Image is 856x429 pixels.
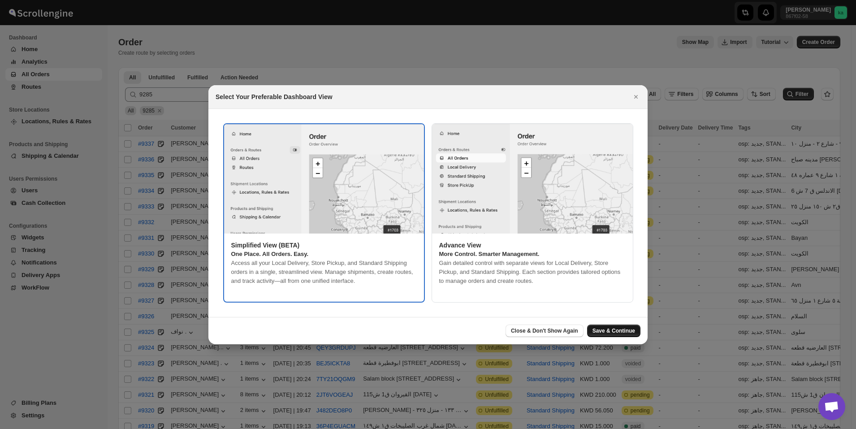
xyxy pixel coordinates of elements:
[506,325,584,337] button: Close & Don't Show Again
[432,124,633,234] img: legacy
[818,393,845,420] a: Open chat
[439,241,626,250] p: Advance View
[511,327,578,334] span: Close & Don't Show Again
[216,92,333,101] h2: Select Your Preferable Dashboard View
[231,241,417,250] p: Simplified View (BETA)
[587,325,640,337] button: Save & Continue
[231,259,417,286] p: Access all your Local Delivery, Store Pickup, and Standard Shipping orders in a single, streamlin...
[630,91,642,103] button: Close
[224,124,424,234] img: simplified
[439,250,626,259] p: More Control. Smarter Management.
[439,259,626,286] p: Gain detailed control with separate views for Local Delivery, Store Pickup, and Standard Shipping...
[231,250,417,259] p: One Place. All Orders. Easy.
[592,327,635,334] span: Save & Continue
